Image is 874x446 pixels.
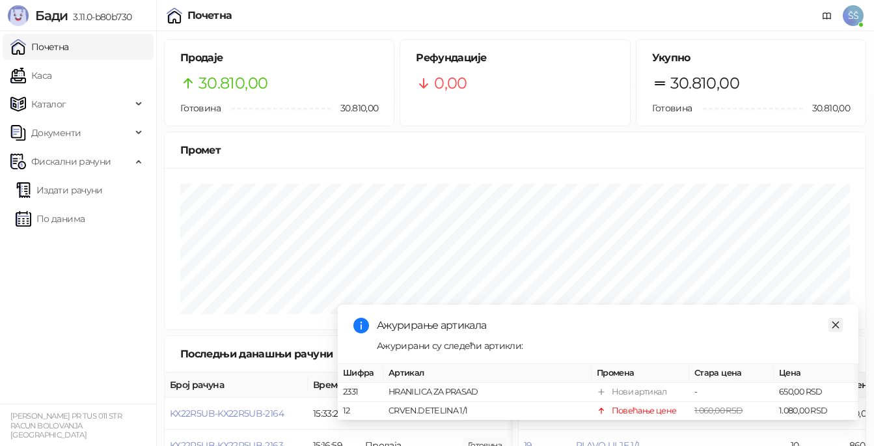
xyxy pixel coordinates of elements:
span: Документи [31,120,81,146]
th: Стара цена [689,364,774,383]
button: KX22R5UB-KX22R5UB-2164 [170,408,284,419]
small: [PERSON_NAME] PR TUS 011 STR RACUN BOLOVANJA [GEOGRAPHIC_DATA] [10,411,122,439]
h5: Укупно [652,50,850,66]
span: 30.810,00 [670,71,739,96]
span: Готовина [652,102,692,114]
td: 15:33:25 [308,398,360,430]
span: Готовина [180,102,221,114]
span: ŠŠ [843,5,864,26]
span: close [831,320,840,329]
span: 0,00 [434,71,467,96]
th: Шифра [338,364,383,383]
div: Ажурирање артикала [377,318,843,333]
td: 12 [338,402,383,421]
div: Нови артикал [612,385,666,398]
span: 30.810,00 [803,101,850,115]
div: Почетна [187,10,232,21]
span: 30.810,00 [198,71,267,96]
a: Close [828,318,843,332]
span: 3.11.0-b80b730 [68,11,131,23]
th: Цена [774,364,858,383]
td: 650,00 RSD [774,383,858,402]
span: Фискални рачуни [31,148,111,174]
div: Повећање цене [612,404,677,417]
td: HRANILICA ZA PRASAD [383,383,592,402]
a: По данима [16,206,85,232]
a: Издати рачуни [16,177,103,203]
div: Последњи данашњи рачуни [180,346,379,362]
th: Број рачуна [165,372,308,398]
h5: Продаје [180,50,378,66]
div: Промет [180,142,850,158]
th: Артикал [383,364,592,383]
span: info-circle [353,318,369,333]
td: 2331 [338,383,383,402]
h5: Рефундације [416,50,614,66]
a: Документација [817,5,838,26]
span: Каталог [31,91,66,117]
span: 30.810,00 [331,101,378,115]
td: CRVEN.DETELINA 1/1 [383,402,592,421]
span: Бади [35,8,68,23]
td: 1.080,00 RSD [774,402,858,421]
th: Време [308,372,360,398]
a: Каса [10,63,51,89]
span: 1.060,00 RSD [694,406,743,415]
td: - [689,383,774,402]
img: Logo [8,5,29,26]
a: Почетна [10,34,69,60]
div: Ажурирани су следећи артикли: [377,339,843,353]
th: Промена [592,364,689,383]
